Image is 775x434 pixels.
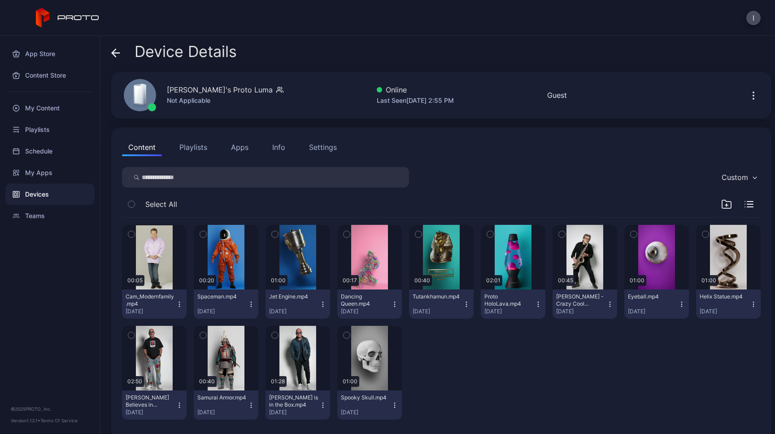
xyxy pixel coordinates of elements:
div: [DATE] [341,409,391,416]
span: Select All [145,199,177,210]
div: Jet Engine.mp4 [269,293,318,300]
div: [DATE] [197,308,248,315]
div: Tutankhamun.mp4 [413,293,462,300]
a: Terms Of Service [40,418,78,423]
button: Settings [303,138,343,156]
a: Devices [5,184,95,205]
div: Spaceman.mp4 [197,293,247,300]
div: [DATE] [126,308,176,315]
div: [DATE] [628,308,678,315]
button: Tutankhamun.mp4[DATE] [409,289,474,319]
div: [DATE] [269,308,319,315]
div: Info [272,142,285,153]
div: Spooky Skull.mp4 [341,394,390,401]
div: Cam_Modernfamily.mp4 [126,293,175,307]
div: [DATE] [126,409,176,416]
a: My Apps [5,162,95,184]
span: Version 1.13.1 • [11,418,40,423]
div: Last Seen [DATE] 2:55 PM [377,95,454,106]
div: [DATE] [269,409,319,416]
div: Dancing Queen.mp4 [341,293,390,307]
a: Schedule [5,140,95,162]
div: Not Applicable [167,95,283,106]
button: Cam_Modernfamily.mp4[DATE] [122,289,187,319]
div: [DATE] [197,409,248,416]
button: Apps [225,138,255,156]
div: [DATE] [341,308,391,315]
a: App Store [5,43,95,65]
button: Proto HoloLava.mp4[DATE] [481,289,545,319]
button: Eyeball.mp4[DATE] [624,289,689,319]
button: Helix Statue.mp4[DATE] [696,289,761,319]
div: [DATE] [700,308,750,315]
button: [PERSON_NAME] Believes in Proto.mp4[DATE] [122,390,187,420]
a: My Content [5,97,95,119]
button: Content [122,138,162,156]
div: Howie Mandel Believes in Proto.mp4 [126,394,175,408]
button: [PERSON_NAME] - Crazy Cool Technology.mp4[DATE] [553,289,617,319]
button: [PERSON_NAME] is in the Box.mp4[DATE] [266,390,330,420]
div: Settings [309,142,337,153]
span: Device Details [135,43,237,60]
div: Eyeball.mp4 [628,293,677,300]
button: Playlists [173,138,213,156]
button: Samurai Armor.mp4[DATE] [194,390,258,420]
div: [DATE] [556,308,606,315]
button: Spooky Skull.mp4[DATE] [337,390,402,420]
button: Info [266,138,292,156]
a: Playlists [5,119,95,140]
button: Dancing Queen.mp4[DATE] [337,289,402,319]
div: Online [377,84,454,95]
div: Scott Page - Crazy Cool Technology.mp4 [556,293,605,307]
button: Custom [717,167,761,188]
a: Content Store [5,65,95,86]
div: Proto HoloLava.mp4 [484,293,534,307]
button: Jet Engine.mp4[DATE] [266,289,330,319]
div: Samurai Armor.mp4 [197,394,247,401]
div: Custom [722,173,748,182]
div: [DATE] [413,308,463,315]
button: I [746,11,761,25]
div: [DATE] [484,308,535,315]
div: Howie Mandel is in the Box.mp4 [269,394,318,408]
div: Helix Statue.mp4 [700,293,749,300]
div: [PERSON_NAME]'s Proto Luma [167,84,273,95]
div: © 2025 PROTO, Inc. [11,405,89,412]
a: Teams [5,205,95,227]
button: Spaceman.mp4[DATE] [194,289,258,319]
div: Guest [547,90,567,101]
